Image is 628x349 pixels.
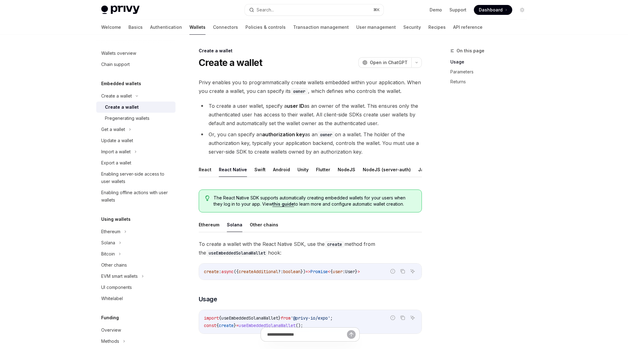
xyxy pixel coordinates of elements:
span: user [333,269,343,274]
a: Wallets overview [96,48,175,59]
a: Security [403,20,421,35]
a: Policies & controls [245,20,286,35]
a: Create a wallet [96,102,175,113]
span: useEmbeddedSolanaWallet [221,315,278,321]
button: Send message [347,330,356,339]
a: Dashboard [474,5,512,15]
button: Android [273,162,290,177]
span: : [343,269,345,274]
span: useEmbeddedSolanaWallet [239,323,296,328]
button: React [199,162,211,177]
span: On this page [457,47,484,55]
div: Overview [101,326,121,334]
button: Toggle dark mode [517,5,527,15]
a: Export a wallet [96,157,175,168]
input: Ask a question... [267,328,347,341]
span: const [204,323,216,328]
code: create [325,241,344,248]
button: Ask AI [409,267,417,275]
span: : [219,269,221,274]
span: => [305,269,310,274]
h5: Embedded wallets [101,80,141,87]
h5: Funding [101,314,119,321]
a: Returns [450,77,532,87]
span: = [236,323,239,328]
a: this guide [272,201,294,207]
span: { [216,323,219,328]
div: Enabling offline actions with user wallets [101,189,172,204]
div: UI components [101,284,132,291]
h1: Create a wallet [199,57,262,68]
button: NodeJS (server-auth) [363,162,411,177]
a: Transaction management [293,20,349,35]
div: Whitelabel [101,295,123,302]
a: Update a wallet [96,135,175,146]
button: Open in ChatGPT [358,57,411,68]
button: Flutter [316,162,330,177]
a: Whitelabel [96,293,175,304]
button: Swift [254,162,266,177]
strong: authorization key [262,131,305,137]
span: Promise [310,269,328,274]
span: async [221,269,234,274]
li: To create a user wallet, specify a as an owner of the wallet. This ensures only the authenticated... [199,102,422,128]
span: createAdditional [239,269,278,274]
button: Create a wallet [96,90,175,102]
div: Get a wallet [101,126,125,133]
div: Wallets overview [101,50,136,57]
div: Enabling server-side access to user wallets [101,170,172,185]
span: Open in ChatGPT [370,59,408,66]
div: Create a wallet [101,92,132,100]
button: Copy the contents from the code block [399,314,407,322]
div: Ethereum [101,228,120,235]
div: Bitcoin [101,250,115,258]
span: import [204,315,219,321]
span: > [357,269,360,274]
button: Report incorrect code [389,314,397,322]
a: Pregenerating wallets [96,113,175,124]
button: Get a wallet [96,124,175,135]
span: boolean [283,269,301,274]
span: Usage [199,295,217,303]
button: Report incorrect code [389,267,397,275]
a: Basics [128,20,143,35]
button: Other chains [250,217,278,232]
button: Ethereum [199,217,219,232]
button: Unity [297,162,309,177]
span: Privy enables you to programmatically create wallets embedded within your application. When you c... [199,78,422,95]
button: NodeJS [338,162,355,177]
a: Usage [450,57,532,67]
h5: Using wallets [101,216,131,223]
button: Methods [96,336,175,347]
div: Other chains [101,261,127,269]
a: Other chains [96,260,175,271]
span: The React Native SDK supports automatically creating embedded wallets for your users when they lo... [214,195,415,207]
button: Search...⌘K [245,4,383,15]
a: API reference [453,20,483,35]
div: Solana [101,239,115,246]
span: To create a wallet with the React Native SDK, use the method from the hook: [199,240,422,257]
a: Demo [430,7,442,13]
div: EVM smart wallets [101,273,138,280]
span: User [345,269,355,274]
a: Recipes [428,20,446,35]
span: } [278,315,281,321]
a: Welcome [101,20,121,35]
span: < [328,269,330,274]
span: from [281,315,291,321]
a: Wallets [189,20,206,35]
a: Enabling server-side access to user wallets [96,168,175,187]
div: Chain support [101,61,130,68]
a: Parameters [450,67,532,77]
a: UI components [96,282,175,293]
span: Dashboard [479,7,503,13]
img: light logo [101,6,140,14]
div: Import a wallet [101,148,131,155]
div: Update a wallet [101,137,133,144]
span: ({ [234,269,239,274]
code: useEmbeddedSolanaWallet [206,250,268,256]
strong: user ID [287,103,304,109]
a: Overview [96,325,175,336]
span: { [330,269,333,274]
button: Ethereum [96,226,175,237]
